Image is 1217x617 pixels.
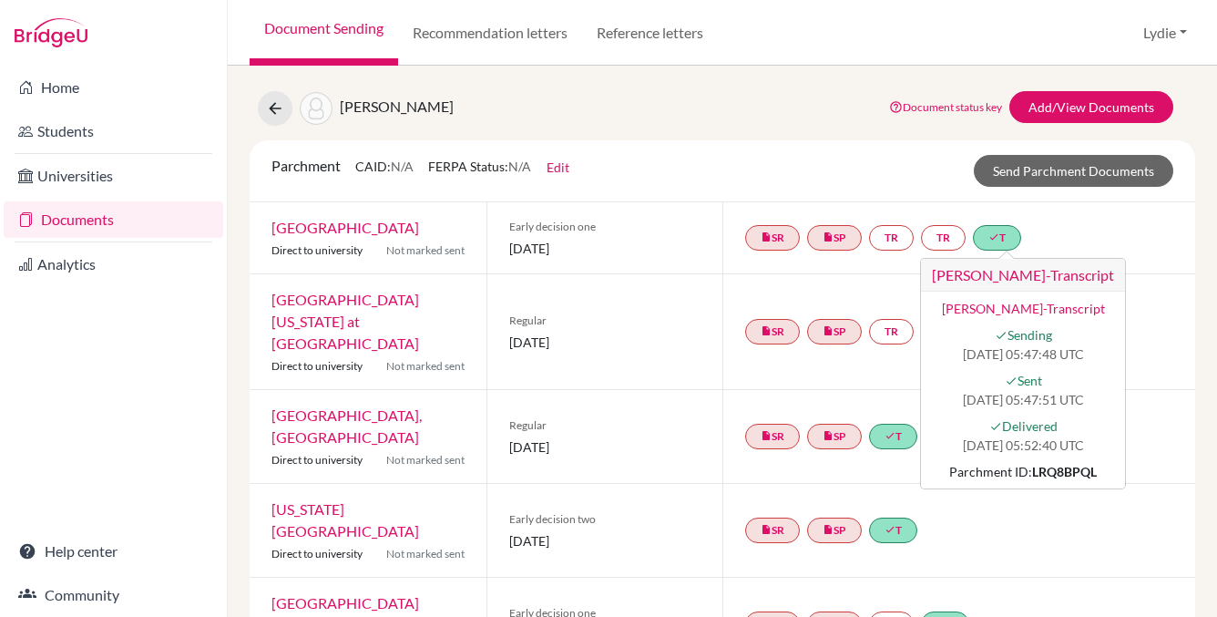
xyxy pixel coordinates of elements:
a: insert_drive_fileSP [807,225,862,251]
span: Not marked sent [386,358,465,375]
span: [PERSON_NAME] [340,98,454,115]
i: insert_drive_file [823,231,833,242]
span: FERPA Status: [428,159,531,174]
span: Sending [932,325,1114,344]
i: insert_drive_file [761,325,772,336]
span: CAID: [355,159,414,174]
a: Community [4,577,223,613]
i: done [885,430,895,441]
strong: LRQ8BPQL [1032,464,1097,479]
a: Documents [4,201,223,238]
a: Document status key [889,100,1002,114]
span: Not marked sent [386,452,465,468]
a: [PERSON_NAME]-Transcript [942,301,1105,316]
i: insert_drive_file [761,231,772,242]
a: insert_drive_fileSR [745,225,800,251]
span: Direct to university [271,243,363,257]
i: done [1005,375,1018,387]
i: insert_drive_file [761,524,772,535]
span: Delivered [932,416,1114,436]
span: N/A [508,159,531,174]
span: [DATE] [509,239,701,258]
button: Edit [546,157,570,178]
a: Send Parchment Documents [974,155,1173,187]
i: done [988,231,999,242]
i: insert_drive_file [761,430,772,441]
span: Direct to university [271,547,363,560]
a: TR [869,319,914,344]
span: [DATE] 05:52:40 UTC [932,436,1114,455]
span: Regular [509,313,701,329]
span: Sent [932,371,1114,390]
i: insert_drive_file [823,524,833,535]
a: insert_drive_fileSR [745,319,800,344]
a: TR [869,225,914,251]
span: [DATE] [509,333,701,352]
span: [DATE] [509,531,701,550]
span: [DATE] 05:47:51 UTC [932,390,1114,409]
a: Universities [4,158,223,194]
img: Bridge-U [15,18,87,47]
span: Not marked sent [386,546,465,562]
a: doneT [869,518,917,543]
a: TR [921,225,966,251]
a: insert_drive_fileSP [807,319,862,344]
button: Lydie [1135,15,1195,50]
a: [GEOGRAPHIC_DATA][US_STATE] at [GEOGRAPHIC_DATA] [271,291,419,352]
span: Direct to university [271,453,363,467]
h3: [PERSON_NAME]-Transcript [921,259,1125,292]
span: Early decision two [509,511,701,528]
a: Analytics [4,246,223,283]
a: [US_STATE][GEOGRAPHIC_DATA] [271,500,419,540]
i: insert_drive_file [823,325,833,336]
i: insert_drive_file [823,430,833,441]
a: Add/View Documents [1009,91,1173,123]
span: Early decision one [509,219,701,235]
a: Students [4,113,223,149]
span: Regular [509,417,701,434]
span: [DATE] [509,437,701,457]
a: insert_drive_fileSP [807,518,862,543]
a: insert_drive_fileSR [745,424,800,449]
a: [GEOGRAPHIC_DATA] [271,219,419,236]
i: done [885,524,895,535]
a: Help center [4,533,223,570]
span: Direct to university [271,359,363,373]
a: doneT [869,424,917,449]
a: insert_drive_fileSR [745,518,800,543]
span: N/A [391,159,414,174]
a: Home [4,69,223,106]
a: doneT[PERSON_NAME]-Transcript [PERSON_NAME]-Transcript doneSending [DATE] 05:47:48 UTC doneSent [... [973,225,1021,251]
i: done [989,420,1002,433]
div: Parchment ID: [932,462,1114,481]
span: [DATE] 05:47:48 UTC [932,344,1114,364]
i: done [995,329,1007,342]
a: [GEOGRAPHIC_DATA], [GEOGRAPHIC_DATA] [271,406,422,446]
span: Parchment [271,157,341,174]
span: Not marked sent [386,242,465,259]
a: insert_drive_fileSP [807,424,862,449]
